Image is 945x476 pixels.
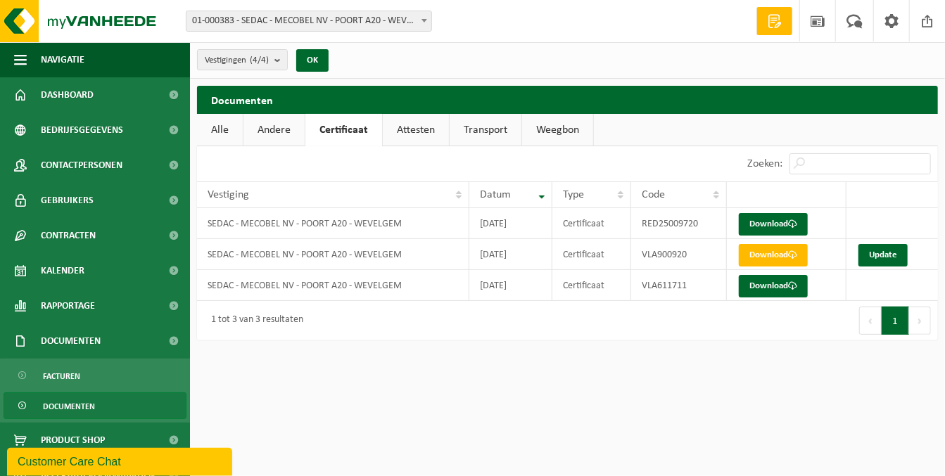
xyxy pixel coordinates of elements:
[882,307,909,335] button: 1
[41,42,84,77] span: Navigatie
[450,114,521,146] a: Transport
[469,239,552,270] td: [DATE]
[383,114,449,146] a: Attesten
[469,208,552,239] td: [DATE]
[552,270,631,301] td: Certificaat
[631,239,727,270] td: VLA900920
[296,49,329,72] button: OK
[197,270,469,301] td: SEDAC - MECOBEL NV - POORT A20 - WEVELGEM
[859,307,882,335] button: Previous
[243,114,305,146] a: Andere
[186,11,431,31] span: 01-000383 - SEDAC - MECOBEL NV - POORT A20 - WEVELGEM
[7,445,235,476] iframe: chat widget
[41,288,95,323] span: Rapportage
[197,49,288,70] button: Vestigingen(4/4)
[4,392,186,419] a: Documenten
[197,208,469,239] td: SEDAC - MECOBEL NV - POORT A20 - WEVELGEM
[250,56,269,65] count: (4/4)
[186,11,432,32] span: 01-000383 - SEDAC - MECOBEL NV - POORT A20 - WEVELGEM
[41,148,122,183] span: Contactpersonen
[631,270,727,301] td: VLA611711
[522,114,593,146] a: Weegbon
[739,275,808,297] a: Download
[197,114,243,146] a: Alle
[41,323,101,359] span: Documenten
[197,239,469,270] td: SEDAC - MECOBEL NV - POORT A20 - WEVELGEM
[208,189,249,200] span: Vestiging
[41,423,105,458] span: Product Shop
[41,112,123,148] span: Bedrijfsgegevens
[197,86,938,113] h2: Documenten
[41,77,94,112] span: Dashboard
[469,270,552,301] td: [DATE]
[41,183,94,218] span: Gebruikers
[552,239,631,270] td: Certificaat
[43,363,80,390] span: Facturen
[563,189,584,200] span: Type
[480,189,511,200] span: Datum
[739,213,808,236] a: Download
[305,114,382,146] a: Certificaat
[4,362,186,389] a: Facturen
[552,208,631,239] td: Certificaat
[41,253,84,288] span: Kalender
[204,308,303,333] div: 1 tot 3 van 3 resultaten
[747,159,782,170] label: Zoeken:
[205,50,269,71] span: Vestigingen
[739,244,808,266] a: Download
[858,244,908,266] a: Update
[642,189,665,200] span: Code
[631,208,727,239] td: RED25009720
[41,218,96,253] span: Contracten
[909,307,931,335] button: Next
[43,393,95,420] span: Documenten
